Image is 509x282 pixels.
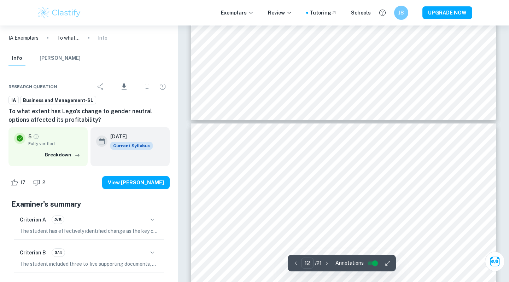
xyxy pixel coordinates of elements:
[20,216,46,224] h6: Criterion A
[102,176,170,189] button: View [PERSON_NAME]
[20,260,158,268] p: The student included three to five supporting documents, having provided four that are relevant a...
[351,9,371,17] a: Schools
[8,107,170,124] h6: To what extent has Lego’s change to gender neutral options affected its profitability?
[268,9,292,17] p: Review
[8,34,39,42] a: IA Exemplars
[8,51,25,66] button: Info
[94,80,108,94] div: Share
[310,9,337,17] a: Tutoring
[20,249,46,257] h6: Criterion B
[11,199,167,209] h5: Examiner's summary
[485,252,505,271] button: Ask Clai
[8,84,57,90] span: Research question
[110,133,147,140] h6: [DATE]
[376,7,388,19] button: Help and Feedback
[52,249,65,256] span: 3/4
[40,51,81,66] button: [PERSON_NAME]
[98,34,107,42] p: Info
[20,227,158,235] p: The student has effectively identified change as the key concept in the internal assessment (IA),...
[397,9,405,17] h6: JS
[221,9,254,17] p: Exemplars
[28,140,82,147] span: Fully verified
[110,142,153,150] div: This exemplar is based on the current syllabus. Feel free to refer to it for inspiration/ideas wh...
[422,6,472,19] button: UPGRADE NOW
[52,217,64,223] span: 2/5
[9,97,18,104] span: IA
[156,80,170,94] div: Report issue
[33,133,39,140] a: Grade fully verified
[21,97,96,104] span: Business and Management-SL
[315,259,322,267] p: / 21
[109,77,139,96] div: Download
[39,179,49,186] span: 2
[394,6,408,20] button: JS
[8,96,19,105] a: IA
[37,6,82,20] img: Clastify logo
[335,259,364,267] span: Annotations
[20,96,96,105] a: Business and Management-SL
[16,179,29,186] span: 17
[140,80,154,94] div: Bookmark
[28,133,31,140] p: 5
[57,34,80,42] p: To what extent has Lego’s change to gender neutral options affected its profitability?
[43,150,82,160] button: Breakdown
[31,177,49,188] div: Dislike
[8,177,29,188] div: Like
[110,142,153,150] span: Current Syllabus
